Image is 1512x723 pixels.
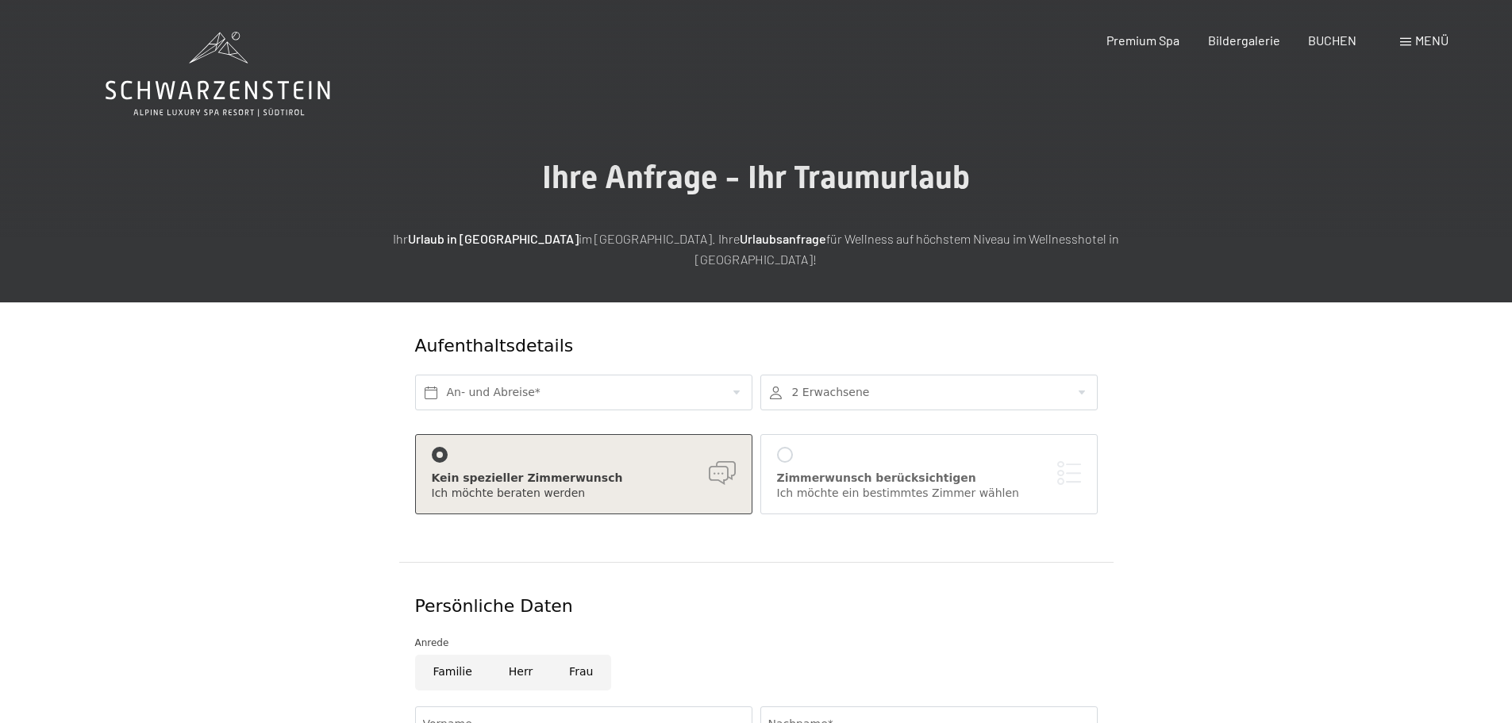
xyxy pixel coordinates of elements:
div: Zimmerwunsch berücksichtigen [777,471,1081,486]
a: Premium Spa [1106,33,1179,48]
p: Ihr im [GEOGRAPHIC_DATA]. Ihre für Wellness auf höchstem Niveau im Wellnesshotel in [GEOGRAPHIC_D... [360,229,1153,269]
div: Ich möchte ein bestimmtes Zimmer wählen [777,486,1081,502]
div: Aufenthaltsdetails [415,334,983,359]
strong: Urlaub in [GEOGRAPHIC_DATA] [408,231,579,246]
div: Kein spezieller Zimmerwunsch [432,471,736,486]
span: Ihre Anfrage - Ihr Traumurlaub [542,159,970,196]
div: Persönliche Daten [415,594,1098,619]
strong: Urlaubsanfrage [740,231,826,246]
div: Ich möchte beraten werden [432,486,736,502]
div: Anrede [415,635,1098,651]
a: BUCHEN [1308,33,1356,48]
a: Bildergalerie [1208,33,1280,48]
span: Menü [1415,33,1449,48]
